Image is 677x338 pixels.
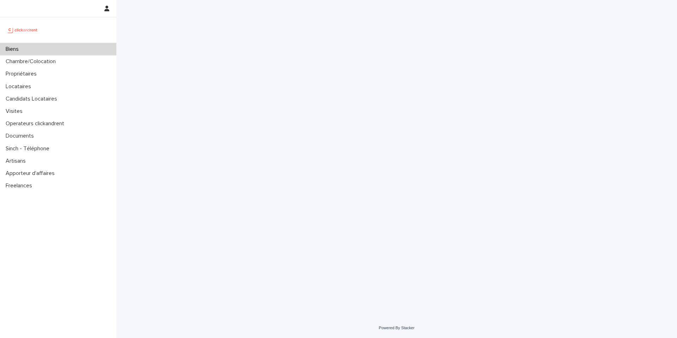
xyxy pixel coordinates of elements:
p: Biens [3,46,24,53]
p: Artisans [3,158,31,164]
p: Apporteur d'affaires [3,170,60,177]
p: Freelances [3,182,38,189]
p: Propriétaires [3,71,42,77]
p: Locataires [3,83,37,90]
p: Chambre/Colocation [3,58,61,65]
a: Powered By Stacker [379,326,414,330]
p: Candidats Locataires [3,96,63,102]
img: UCB0brd3T0yccxBKYDjQ [6,23,40,37]
p: Operateurs clickandrent [3,120,70,127]
p: Visites [3,108,28,115]
p: Documents [3,133,39,139]
p: Sinch - Téléphone [3,145,55,152]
